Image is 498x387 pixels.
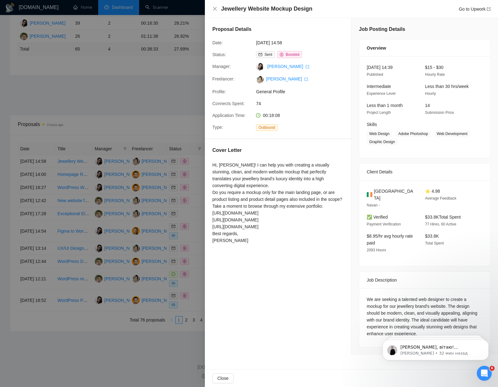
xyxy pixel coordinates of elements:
[212,52,226,57] span: Status:
[212,26,251,33] h5: Proposal Details
[425,72,445,77] span: Hourly Rate
[425,65,443,70] span: $15 - $30
[286,52,299,57] span: Boosted
[212,125,223,130] span: Type:
[425,215,461,220] span: $33.8K Total Spent
[263,113,280,118] span: 00:18:08
[367,122,377,127] span: Skills
[256,88,350,95] span: General Profile
[27,24,108,30] p: Message from Dima, sent 32 мин назад
[487,7,491,11] span: export
[304,77,308,81] span: export
[425,189,440,194] span: ⭐ 4.98
[367,191,372,198] img: 🇮🇪
[221,5,312,13] h4: Jewellery Website Mockup Design
[477,366,492,381] iframe: Intercom live chat
[264,52,272,57] span: Sent
[212,6,217,11] span: close
[212,162,344,244] div: Hi, [PERSON_NAME]! I can help you with creating a visually stunning, clean, and modern website mo...
[425,234,439,239] span: $33.8K
[212,101,245,106] span: Connects Spent:
[425,84,469,89] span: Less than 30 hrs/week
[367,234,413,245] span: $8.95/hr avg hourly rate paid
[396,130,430,137] span: Adobe Photoshop
[212,147,242,154] h5: Cover Letter
[212,76,234,81] span: Freelancer:
[367,272,483,288] div: Job Description
[434,130,470,137] span: Web Development
[367,138,398,145] span: Graphic Design
[367,91,395,96] span: Experience Level
[27,18,101,85] span: [PERSON_NAME], вітаю! Сподіваюся, у вас все гаразд 🙏 Підкажіть, будь ласка, чи за останні 2 тижні...
[367,248,386,252] span: 2093 Hours
[367,222,401,226] span: Payment Verification
[425,91,436,96] span: Hourly
[367,84,391,89] span: Intermediate
[367,72,383,77] span: Published
[212,6,217,12] button: Close
[367,65,393,70] span: [DATE] 14:39
[217,375,229,382] span: Close
[212,373,234,383] button: Close
[367,215,388,220] span: ✅ Verified
[367,203,380,207] span: Navan -
[256,100,350,107] span: 74
[267,64,309,69] a: [PERSON_NAME] export
[212,89,226,94] span: Profile:
[306,65,309,69] span: export
[490,366,495,371] span: 6
[367,163,483,180] div: Client Details
[256,76,264,83] img: c1FPyWJv72u00IuGE-rFWc_nOMMujRa9OLTtbwK-B3KgiT3tfDC0B8j8lqgVbyDOxE
[367,103,403,108] span: Less than 1 month
[425,196,457,201] span: Average Feedback
[367,110,391,115] span: Project Length
[266,76,308,81] a: [PERSON_NAME] export
[425,222,456,226] span: 77 Hires, 60 Active
[280,53,283,56] span: dollar
[367,130,392,137] span: Web Design
[367,45,386,51] span: Overview
[374,188,415,201] span: [GEOGRAPHIC_DATA]
[425,241,444,245] span: Total Spent
[459,7,491,12] a: Go to Upworkexport
[212,40,223,45] span: Date:
[367,296,483,337] div: We are seeking a talented web designer to create a mockup for our jewellery brand's website. The ...
[259,53,262,56] span: mail
[256,113,260,118] span: clock-circle
[256,39,350,46] span: [DATE] 14:58
[425,103,430,108] span: 14
[425,110,454,115] span: Submission Price
[359,26,405,33] h5: Job Posting Details
[212,64,231,69] span: Manager:
[373,327,498,370] iframe: Intercom notifications сообщение
[212,113,246,118] span: Application Time:
[256,124,278,131] span: Outbound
